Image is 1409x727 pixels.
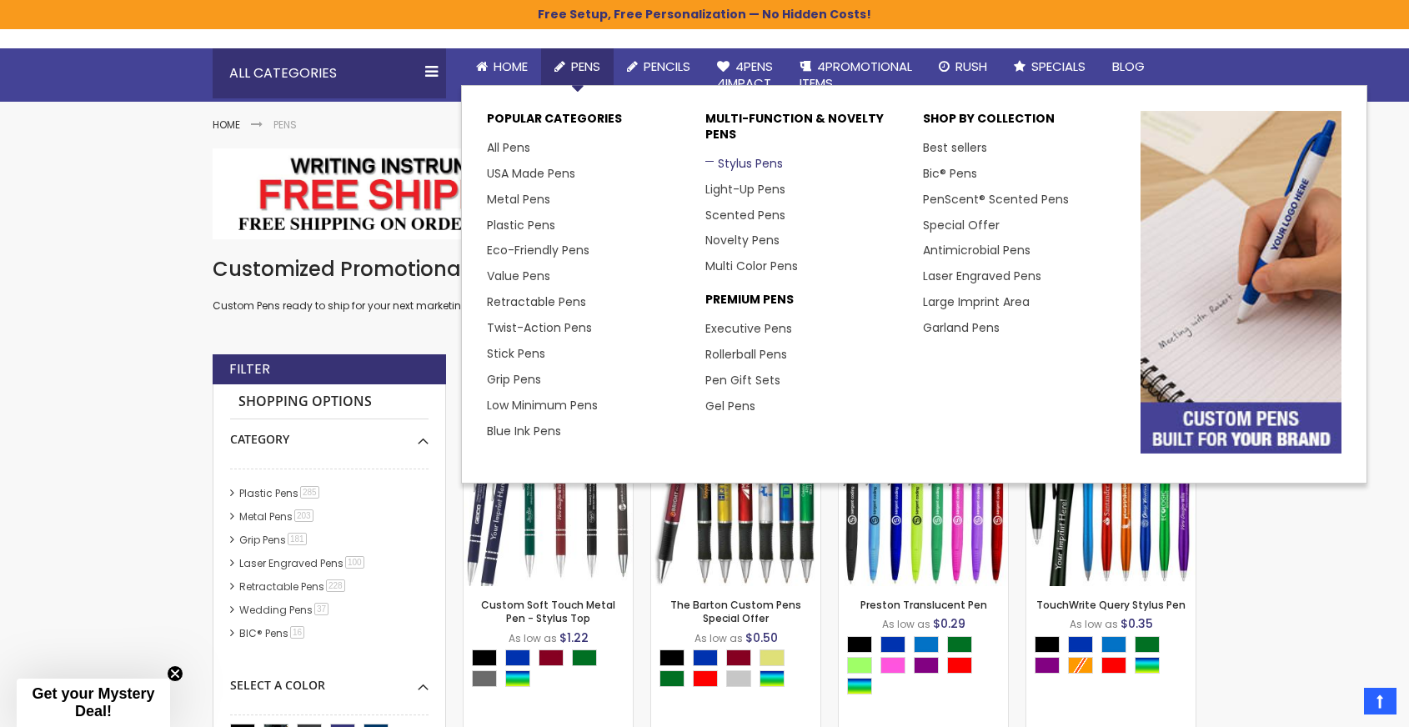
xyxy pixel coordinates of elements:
div: Green [572,649,597,666]
a: Preston Translucent Pen [860,598,987,612]
div: Silver [726,670,751,687]
a: Light-Up Pens [705,181,785,198]
a: Home [463,48,541,85]
div: All Categories [213,48,446,98]
a: Executive Pens [705,320,792,337]
a: Top [1364,688,1396,714]
a: The Barton Custom Pens Special Offer [670,598,801,625]
a: Value Pens [487,268,550,284]
div: Assorted [505,670,530,687]
a: Gel Pens [705,398,755,414]
div: Assorted [760,670,785,687]
div: Blue [880,636,905,653]
a: 4PROMOTIONALITEMS [786,48,925,103]
span: Get your Mystery Deal! [32,685,154,719]
a: Large Imprint Area [923,293,1030,310]
span: Pencils [644,58,690,75]
span: $0.35 [1121,615,1153,632]
div: Select A Color [1035,636,1196,678]
p: Multi-Function & Novelty Pens [705,111,906,151]
a: Blog [1099,48,1158,85]
a: Novelty Pens [705,232,780,248]
a: Pencils [614,48,704,85]
div: Assorted [847,678,872,694]
a: Eco-Friendly Pens [487,242,589,258]
div: Blue Light [1101,636,1126,653]
a: Pen Gift Sets [705,372,780,389]
a: Retractable Pens228 [235,579,351,594]
span: $0.29 [933,615,965,632]
div: Custom Pens ready to ship for your next marketing campaign, always high quality and affordable ge... [213,256,1196,313]
a: Metal Pens [487,191,550,208]
span: Home [494,58,528,75]
a: Scented Pens [705,207,785,223]
div: Blue [505,649,530,666]
span: 16 [290,626,304,639]
div: Burgundy [726,649,751,666]
h1: Customized Promotional Pens [213,256,1196,283]
div: Black [659,649,684,666]
a: PenScent® Scented Pens [923,191,1069,208]
img: TouchWrite Query Stylus Pen [1026,417,1196,586]
div: Gold [760,649,785,666]
div: Select A Color [230,665,429,694]
a: Stick Pens [487,345,545,362]
div: Grey [472,670,497,687]
span: 181 [288,533,307,545]
span: Blog [1112,58,1145,75]
div: Red [947,657,972,674]
div: Select A Color [472,649,633,691]
div: Get your Mystery Deal!Close teaser [17,679,170,727]
a: Rollerball Pens [705,346,787,363]
a: Wedding Pens37 [235,603,334,617]
div: Red [1101,657,1126,674]
span: Specials [1031,58,1086,75]
div: Green [659,670,684,687]
a: Home [213,118,240,132]
a: Twist-Action Pens [487,319,592,336]
span: Rush [955,58,987,75]
span: 228 [326,579,345,592]
a: Multi Color Pens [705,258,798,274]
div: Black [1035,636,1060,653]
a: 4Pens4impact [704,48,786,103]
div: Select A Color [659,649,820,691]
span: As low as [694,631,743,645]
a: Retractable Pens [487,293,586,310]
a: Garland Pens [923,319,1000,336]
a: Grip Pens [487,371,541,388]
div: Red [693,670,718,687]
img: custom-pens [1141,111,1341,454]
div: Purple [914,657,939,674]
span: $1.22 [559,629,589,646]
span: 285 [300,486,319,499]
a: Metal Pens203 [235,509,319,524]
p: Premium Pens [705,292,906,316]
button: Close teaser [167,665,183,682]
a: Plastic Pens [487,217,555,233]
span: As low as [509,631,557,645]
a: Stylus Pens [705,155,783,172]
a: Plastic Pens285 [235,486,325,500]
a: Rush [925,48,1000,85]
div: Burgundy [539,649,564,666]
span: 4Pens 4impact [717,58,773,92]
a: Custom Soft Touch Metal Pen - Stylus Top [481,598,615,625]
div: Green Light [847,657,872,674]
div: Blue [693,649,718,666]
div: Purple [1035,657,1060,674]
div: Blue [1068,636,1093,653]
a: Specials [1000,48,1099,85]
a: Blue Ink Pens [487,423,561,439]
div: Blue Light [914,636,939,653]
a: Special Offer [923,217,1000,233]
a: Grip Pens181 [235,533,313,547]
img: Pens [213,148,1196,238]
a: Pens [541,48,614,85]
a: Best sellers [923,139,987,156]
div: Black [472,649,497,666]
span: Pens [571,58,600,75]
span: $0.50 [745,629,778,646]
a: TouchWrite Query Stylus Pen [1036,598,1186,612]
a: Laser Engraved Pens [923,268,1041,284]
